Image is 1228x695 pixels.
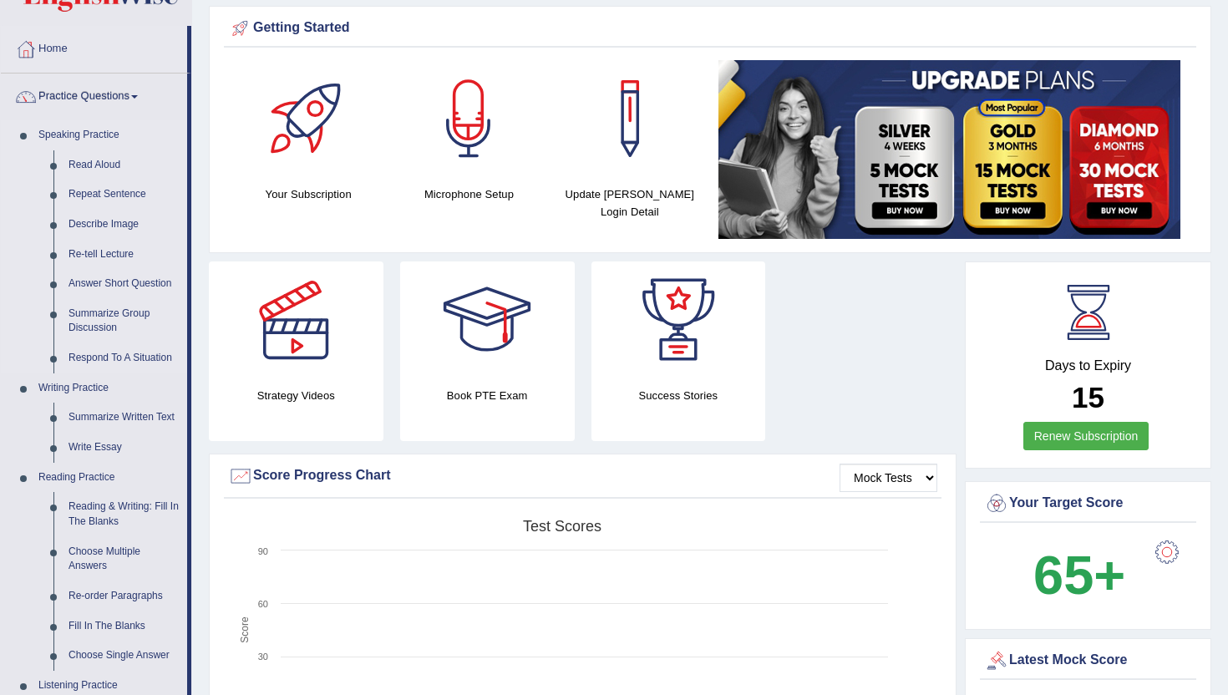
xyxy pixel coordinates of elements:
a: Choose Multiple Answers [61,537,187,581]
a: Describe Image [61,210,187,240]
h4: Book PTE Exam [400,387,575,404]
a: Choose Single Answer [61,641,187,671]
a: Re-order Paragraphs [61,581,187,611]
a: Respond To A Situation [61,343,187,373]
a: Repeat Sentence [61,180,187,210]
div: Latest Mock Score [984,648,1192,673]
a: Write Essay [61,433,187,463]
text: 30 [258,652,268,662]
h4: Days to Expiry [984,358,1192,373]
a: Re-tell Lecture [61,240,187,270]
a: Read Aloud [61,150,187,180]
tspan: Score [239,616,251,643]
h4: Success Stories [591,387,766,404]
a: Reading & Writing: Fill In The Blanks [61,492,187,536]
h4: Update [PERSON_NAME] Login Detail [558,185,702,221]
h4: Microphone Setup [397,185,540,203]
a: Renew Subscription [1023,422,1149,450]
div: Your Target Score [984,491,1192,516]
a: Home [1,26,187,68]
text: 60 [258,599,268,609]
tspan: Test scores [523,518,601,535]
img: small5.jpg [718,60,1180,239]
b: 15 [1072,381,1104,413]
a: Summarize Group Discussion [61,299,187,343]
h4: Strategy Videos [209,387,383,404]
a: Answer Short Question [61,269,187,299]
h4: Your Subscription [236,185,380,203]
b: 65+ [1033,545,1125,606]
a: Reading Practice [31,463,187,493]
text: 90 [258,546,268,556]
a: Writing Practice [31,373,187,403]
a: Fill In The Blanks [61,611,187,642]
a: Summarize Written Text [61,403,187,433]
div: Getting Started [228,16,1192,41]
a: Speaking Practice [31,120,187,150]
a: Practice Questions [1,74,187,115]
div: Score Progress Chart [228,464,937,489]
